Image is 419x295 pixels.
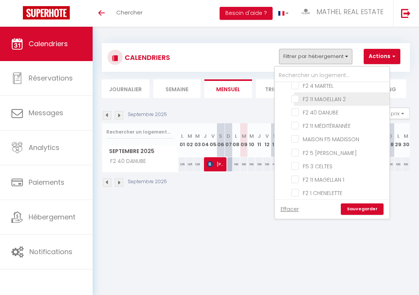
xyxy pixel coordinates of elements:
[211,132,215,140] abbr: V
[194,157,201,171] div: 125
[178,123,186,157] th: 01
[271,157,279,171] div: 100
[364,49,400,64] button: Actions
[387,157,394,171] div: 100
[240,123,248,157] th: 09
[255,123,263,157] th: 11
[263,157,271,171] div: 100
[29,108,63,118] span: Messages
[255,157,263,171] div: 100
[303,163,332,170] span: F5 3 CELTES
[29,247,72,256] span: Notifications
[388,132,392,140] abbr: D
[271,123,279,157] th: 13
[265,132,269,140] abbr: V
[219,132,222,140] abbr: S
[395,157,402,171] div: 100
[279,49,352,64] button: Filtrer par hébergement
[29,143,59,152] span: Analytics
[248,123,255,157] th: 10
[316,7,384,16] span: MATHEL REAL ESTATE
[303,149,357,157] span: F2 5 [PERSON_NAME]
[226,132,230,140] abbr: D
[256,79,303,98] li: Trimestre
[204,79,252,98] li: Mensuel
[232,123,240,157] th: 08
[275,69,389,82] input: Rechercher un logement...
[178,157,186,171] div: 125
[29,39,68,48] span: Calendriers
[387,123,394,157] th: 28
[402,157,410,171] div: 100
[232,157,240,171] div: 100
[341,203,384,215] a: Sauvegarder
[240,157,248,171] div: 100
[186,123,194,157] th: 02
[404,132,408,140] abbr: M
[29,177,64,187] span: Paiements
[102,79,149,98] li: Journalier
[106,125,174,139] input: Rechercher un logement...
[303,82,334,90] span: F2 4 MARTEL
[29,73,73,83] span: Réservations
[263,123,271,157] th: 12
[300,7,311,16] img: ...
[102,146,178,157] span: Septembre 2025
[153,79,201,98] li: Semaine
[397,132,400,140] abbr: L
[274,66,390,219] div: Filtrer par hébergement
[188,132,192,140] abbr: M
[217,123,225,157] th: 06
[281,205,299,213] a: Effacer
[258,132,261,140] abbr: J
[395,123,402,157] th: 29
[207,157,225,171] span: [PERSON_NAME]
[235,132,237,140] abbr: L
[402,123,410,157] th: 30
[242,132,246,140] abbr: M
[204,132,207,140] abbr: J
[303,176,344,184] span: F2 11 MAGELLAN 1
[273,132,276,140] abbr: S
[128,178,167,185] p: Septembre 2025
[249,132,254,140] abbr: M
[123,49,170,66] h3: CALENDRIERS
[29,212,75,222] span: Hébergement
[401,8,411,18] img: logout
[201,123,209,157] th: 04
[248,157,255,171] div: 100
[128,111,167,118] p: Septembre 2025
[116,8,143,16] span: Chercher
[194,123,201,157] th: 03
[186,157,194,171] div: 125
[303,95,346,103] span: F2 11 MAGELLAN 2
[225,123,232,157] th: 07
[220,7,273,20] button: Besoin d'aide ?
[6,3,29,26] button: Ouvrir le widget de chat LiveChat
[23,6,70,19] img: Super Booking
[181,132,183,140] abbr: L
[103,157,148,166] span: F2 40 DANUBE
[209,123,217,157] th: 05
[195,132,200,140] abbr: M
